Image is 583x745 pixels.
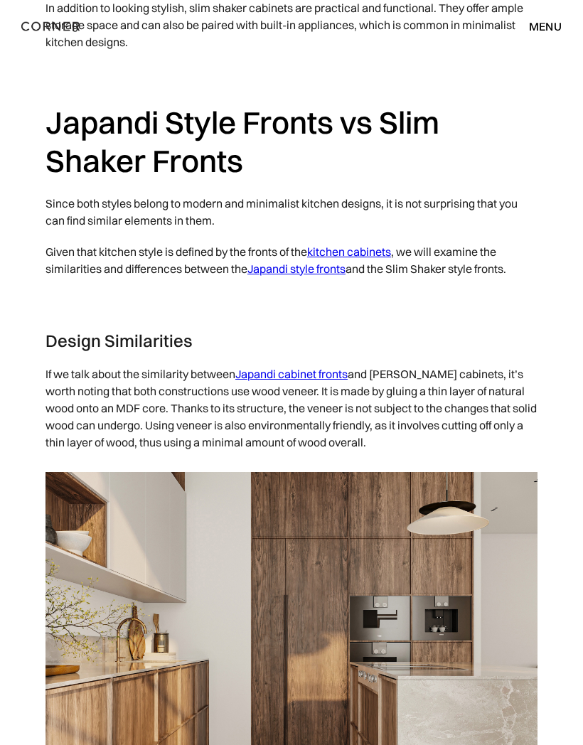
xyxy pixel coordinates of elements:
a: Japandi style fronts [247,262,346,276]
p: If we talk about the similarity between and [PERSON_NAME] cabinets, it’s worth noting that both c... [46,358,537,458]
h3: Design Similarities [46,330,537,351]
h2: Japandi Style Fronts vs Slim Shaker Fronts [46,103,537,181]
p: Given that kitchen style is defined by the fronts of the , we will examine the similarities and d... [46,236,537,284]
a: Japandi cabinet fronts [235,367,348,381]
a: kitchen cabinets [307,245,391,259]
div: menu [529,21,562,32]
div: menu [515,14,562,38]
p: Since both styles belong to modern and minimalist kitchen designs, it is not surprising that you ... [46,188,537,236]
p: ‍ [46,284,537,316]
a: home [21,17,133,36]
